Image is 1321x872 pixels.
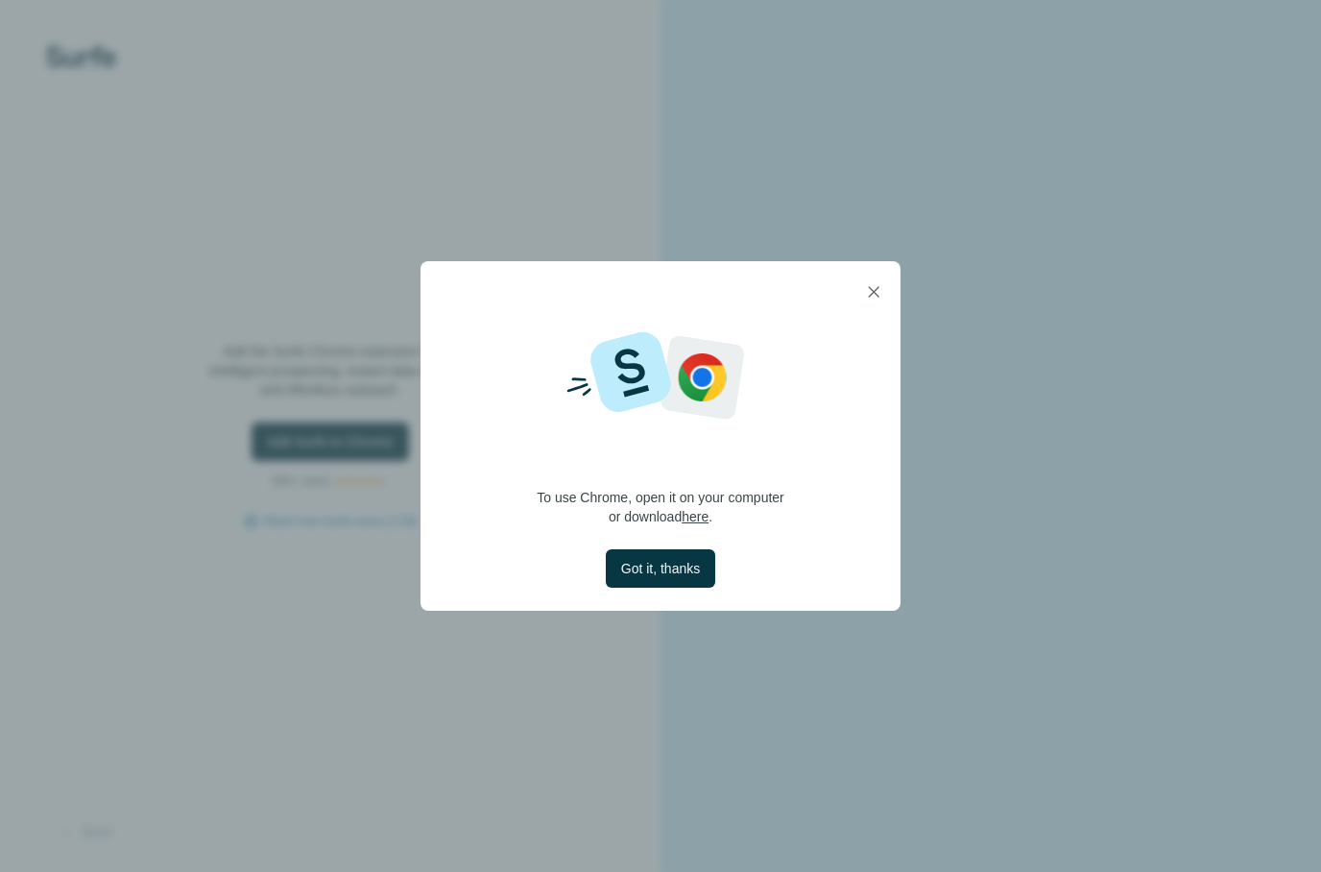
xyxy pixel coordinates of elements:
p: To use Chrome, open it on your computer or download . [537,488,784,526]
a: here [682,509,709,524]
span: Got it, thanks [621,559,700,578]
h4: Surfe only runs on the Chrome browser [480,453,842,480]
img: Surfe and Google logos [539,323,782,430]
button: Got it, thanks [606,549,715,588]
